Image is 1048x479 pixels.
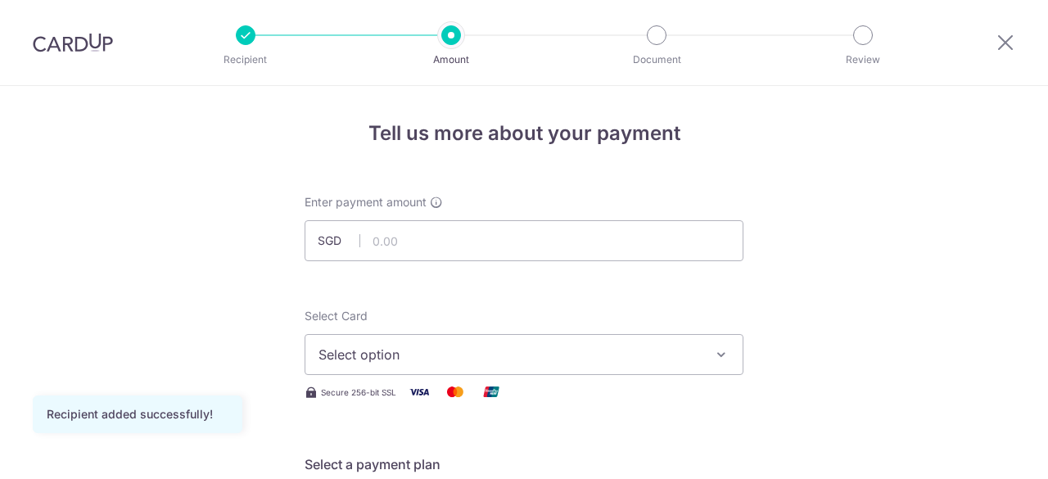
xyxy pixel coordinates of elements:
p: Recipient [185,52,306,68]
input: 0.00 [305,220,743,261]
span: SGD [318,233,360,249]
div: Recipient added successfully! [47,406,228,423]
span: Select option [318,345,700,364]
button: Select option [305,334,743,375]
span: translation missing: en.payables.payment_networks.credit_card.summary.labels.select_card [305,309,368,323]
img: Visa [403,382,436,402]
p: Document [596,52,717,68]
span: Enter payment amount [305,194,427,210]
h4: Tell us more about your payment [305,119,743,148]
img: CardUp [33,33,113,52]
p: Review [802,52,924,68]
iframe: Opens a widget where you can find more information [943,430,1032,471]
span: Secure 256-bit SSL [321,386,396,399]
h5: Select a payment plan [305,454,743,474]
img: Mastercard [439,382,472,402]
p: Amount [391,52,512,68]
img: Union Pay [475,382,508,402]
